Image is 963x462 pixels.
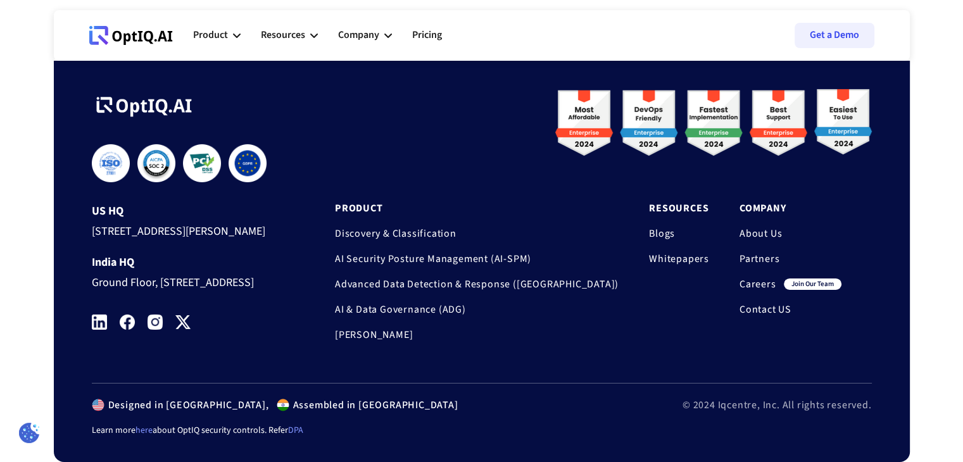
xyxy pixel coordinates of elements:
div: Company [338,27,379,44]
div: Resources [261,16,318,54]
div: Resources [261,27,305,44]
a: AI Security Posture Management (AI-SPM) [335,253,619,265]
a: Blogs [649,227,709,240]
div: Product [193,27,228,44]
a: Product [335,202,619,215]
a: Company [740,202,841,215]
a: Partners [740,253,841,265]
div: India HQ [92,256,287,269]
a: Resources [649,202,709,215]
a: Pricing [412,16,442,54]
a: Whitepapers [649,253,709,265]
div: Company [338,16,392,54]
a: Contact US [740,303,841,316]
a: Webflow Homepage [89,16,173,54]
div: [STREET_ADDRESS][PERSON_NAME] [92,218,287,241]
div: Learn more about OptIQ security controls. Refer [92,424,872,437]
div: Assembled in [GEOGRAPHIC_DATA] [289,399,458,411]
a: Get a Demo [795,23,874,48]
a: Discovery & Classification [335,227,619,240]
div: © 2024 Iqcentre, Inc. All rights reserved. [683,399,872,411]
div: US HQ [92,205,287,218]
div: Product [193,16,241,54]
a: AI & Data Governance (ADG) [335,303,619,316]
a: About Us [740,227,841,240]
div: Designed in [GEOGRAPHIC_DATA], [104,399,269,411]
a: [PERSON_NAME] [335,328,619,341]
div: Ground Floor, [STREET_ADDRESS] [92,269,287,292]
div: join our team [784,278,841,290]
div: Webflow Homepage [89,44,90,45]
a: here [135,424,153,437]
a: Advanced Data Detection & Response ([GEOGRAPHIC_DATA]) [335,278,619,290]
a: DPA [288,424,303,437]
a: Careers [740,278,776,290]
